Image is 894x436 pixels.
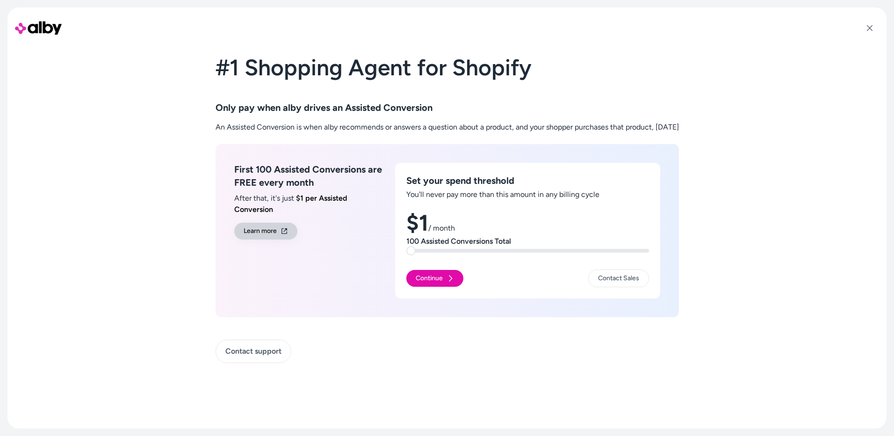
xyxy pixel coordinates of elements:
[588,269,649,287] a: Contact Sales
[406,270,463,287] button: Continue
[234,193,384,215] p: After that, it's just
[234,163,384,189] h3: First 100 Assisted Conversions are FREE every month
[216,101,679,114] h3: Only pay when alby drives an Assisted Conversion
[406,174,649,187] h3: Set your spend threshold
[15,19,62,37] img: alby Logo
[234,223,297,240] a: Learn more
[216,340,291,363] a: Contact support
[406,211,649,234] h1: $1
[406,189,649,200] p: You'll never pay more than this amount in any billing cycle
[406,236,649,247] p: 100 Assisted Conversions Total
[216,56,679,90] h1: #1 Shopping Agent for Shopify
[428,224,455,233] span: / month
[216,122,679,133] p: An Assisted Conversion is when alby recommends or answers a question about a product, and your sh...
